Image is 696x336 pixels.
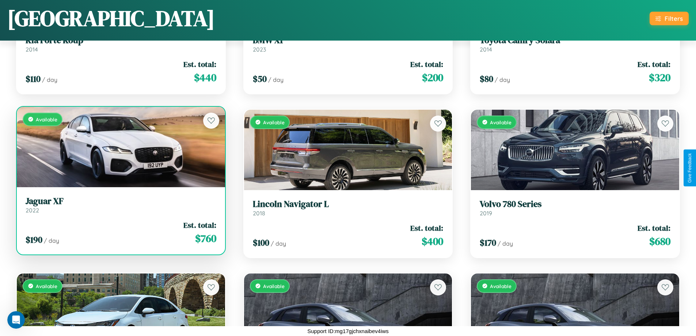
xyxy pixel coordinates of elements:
[194,70,216,85] span: $ 440
[498,240,513,247] span: / day
[253,237,269,249] span: $ 100
[26,46,38,53] span: 2014
[422,70,443,85] span: $ 200
[36,116,57,122] span: Available
[7,3,215,33] h1: [GEOGRAPHIC_DATA]
[26,35,216,46] h3: Kia Forte Koup
[26,196,216,207] h3: Jaguar XF
[253,35,444,53] a: BMW X12023
[480,237,496,249] span: $ 170
[253,199,444,209] h3: Lincoln Navigator L
[687,153,692,183] div: Give Feedback
[307,326,389,336] p: Support ID: mg17gjchxnaibev4iws
[263,283,285,289] span: Available
[42,76,57,83] span: / day
[410,59,443,69] span: Est. total:
[480,73,493,85] span: $ 80
[649,234,670,249] span: $ 680
[183,59,216,69] span: Est. total:
[7,311,25,329] iframe: Intercom live chat
[44,237,59,244] span: / day
[26,196,216,214] a: Jaguar XF2022
[422,234,443,249] span: $ 400
[490,119,511,125] span: Available
[665,15,683,22] div: Filters
[36,283,57,289] span: Available
[649,70,670,85] span: $ 320
[480,199,670,209] h3: Volvo 780 Series
[480,199,670,217] a: Volvo 780 Series2019
[480,209,492,217] span: 2019
[183,220,216,230] span: Est. total:
[480,46,492,53] span: 2014
[480,35,670,53] a: Toyota Camry Solara2014
[26,207,39,214] span: 2022
[195,231,216,246] span: $ 760
[26,35,216,53] a: Kia Forte Koup2014
[638,59,670,69] span: Est. total:
[26,73,41,85] span: $ 110
[253,46,266,53] span: 2023
[268,76,284,83] span: / day
[650,12,689,25] button: Filters
[638,223,670,233] span: Est. total:
[253,209,265,217] span: 2018
[490,283,511,289] span: Available
[480,35,670,46] h3: Toyota Camry Solara
[263,119,285,125] span: Available
[271,240,286,247] span: / day
[253,73,267,85] span: $ 50
[410,223,443,233] span: Est. total:
[253,35,444,46] h3: BMW X1
[253,199,444,217] a: Lincoln Navigator L2018
[495,76,510,83] span: / day
[26,234,42,246] span: $ 190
